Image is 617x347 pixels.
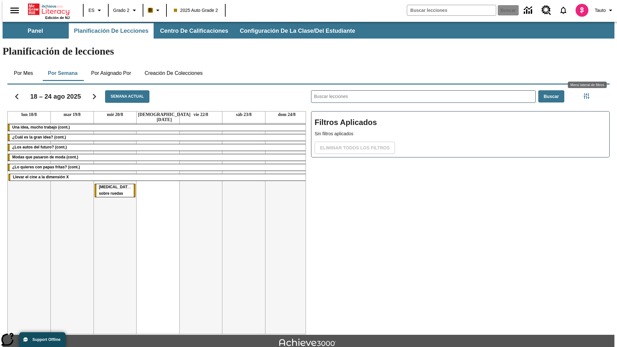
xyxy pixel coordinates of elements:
[311,91,535,102] input: Buscar lecciones
[20,111,38,118] a: 18 de agosto de 2025
[192,111,210,118] a: 22 de agosto de 2025
[235,111,253,118] a: 23 de agosto de 2025
[174,7,218,14] span: 2025 Auto Grade 2
[7,66,40,81] button: Por mes
[30,93,81,100] h2: 18 – 24 ago 2025
[277,111,297,118] a: 24 de agosto de 2025
[28,2,70,20] div: Portada
[12,145,67,149] span: ¿Los autos del futuro? (cont.)
[88,7,94,14] span: ES
[568,82,607,88] div: Menú lateral de filtros
[62,111,82,118] a: 19 de agosto de 2025
[311,111,610,157] div: Filtros Aplicados
[86,88,103,105] button: Seguir
[12,125,70,129] span: Una idea, mucho trabajo (cont.)
[538,2,555,19] a: Centro de recursos, Se abrirá en una pestaña nueva.
[555,2,572,19] a: Notificaciones
[137,111,192,123] a: 21 de agosto de 2025
[572,2,592,19] button: Escoja un nuevo avatar
[576,4,588,17] img: avatar image
[3,22,614,39] div: Subbarra de navegación
[3,45,614,57] h1: Planificación de lecciones
[3,23,361,39] div: Subbarra de navegación
[2,82,306,334] div: Calendario
[86,66,136,81] button: Por asignado por
[12,155,78,159] span: Modas que pasaron de moda (cont.)
[113,7,130,14] span: Grado 2
[315,115,606,130] h2: Filtros Aplicados
[520,2,538,19] a: Centro de información
[538,90,564,103] button: Buscar
[105,90,149,103] button: Semana actual
[12,135,66,139] span: ¿Cuál es la gran idea? (cont.)
[45,16,70,20] span: Edición de NJ
[235,23,360,39] button: Configuración de la clase/del estudiante
[580,90,593,102] button: Menú lateral de filtros
[139,66,208,81] button: Creación de colecciones
[19,332,66,347] button: Support Offline
[149,6,152,14] span: B
[13,175,69,179] span: Llevar el cine a la dimensión X
[306,82,610,334] div: Buscar
[3,23,67,39] button: Panel
[5,1,24,20] button: Abrir el menú lateral
[8,164,308,171] div: ¿Lo quieres con papas fritas? (cont.)
[32,337,60,342] span: Support Offline
[145,4,164,16] button: Boost El color de la clase es anaranjado claro. Cambiar el color de la clase.
[99,185,131,196] span: Rayos X sobre ruedas
[12,165,80,169] span: ¿Lo quieres con papas fritas? (cont.)
[69,23,154,39] button: Planificación de lecciones
[8,174,308,181] div: Llevar el cine a la dimensión X
[8,144,308,151] div: ¿Los autos del futuro? (cont.)
[85,4,106,16] button: Lenguaje: ES, Selecciona un idioma
[111,4,141,16] button: Grado: Grado 2, Elige un grado
[28,3,70,16] a: Portada
[315,130,606,137] p: Sin filtros aplicados
[9,88,25,105] button: Regresar
[8,134,308,141] div: ¿Cuál es la gran idea? (cont.)
[94,184,136,197] div: Rayos X sobre ruedas
[43,66,83,81] button: Por semana
[8,154,308,161] div: Modas que pasaron de moda (cont.)
[592,4,617,16] button: Perfil/Configuración
[8,124,308,131] div: Una idea, mucho trabajo (cont.)
[407,5,496,15] input: Buscar campo
[155,23,233,39] button: Centro de calificaciones
[595,7,606,14] span: Tauto
[106,111,124,118] a: 20 de agosto de 2025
